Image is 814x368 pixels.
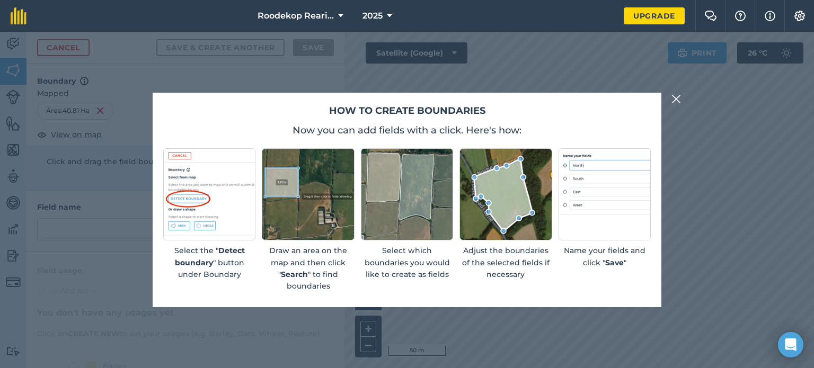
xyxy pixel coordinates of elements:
img: svg+xml;base64,PHN2ZyB4bWxucz0iaHR0cDovL3d3dy53My5vcmcvMjAwMC9zdmciIHdpZHRoPSIyMiIgaGVpZ2h0PSIzMC... [671,93,681,105]
strong: Save [605,258,624,267]
strong: Detect boundary [175,246,245,267]
span: 2025 [362,10,383,22]
img: A cog icon [793,11,806,21]
p: Select which boundaries you would like to create as fields [361,245,453,280]
span: Roodekop Rearing [258,10,334,22]
p: Select the " " button under Boundary [163,245,255,280]
div: Open Intercom Messenger [778,332,803,357]
img: placeholder [559,148,651,240]
img: svg+xml;base64,PHN2ZyB4bWxucz0iaHR0cDovL3d3dy53My5vcmcvMjAwMC9zdmciIHdpZHRoPSIxNyIgaGVpZ2h0PSIxNy... [765,10,775,22]
img: fieldmargin Logo [11,7,26,24]
a: Upgrade [624,7,685,24]
img: Screenshot of an rectangular area drawn on a map [262,148,354,240]
img: Two speech bubbles overlapping with the left bubble in the forefront [704,11,717,21]
img: Screenshot of detect boundary button [163,148,255,240]
img: Screenshot of selected fields [361,148,453,240]
img: A question mark icon [734,11,747,21]
h2: How to create boundaries [163,103,651,119]
p: Now you can add fields with a click. Here's how: [163,123,651,138]
p: Adjust the boundaries of the selected fields if necessary [459,245,552,280]
strong: Search [281,270,308,279]
p: Name your fields and click " " [559,245,651,268]
img: Screenshot of an editable boundary [459,148,552,240]
p: Draw an area on the map and then click " " to find boundaries [262,245,354,292]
